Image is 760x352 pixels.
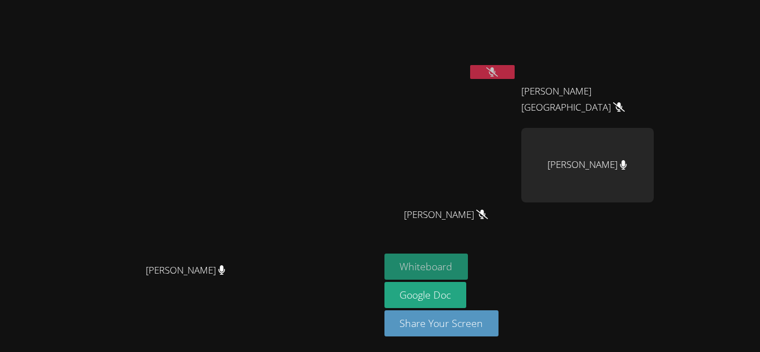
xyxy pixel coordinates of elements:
[384,254,468,280] button: Whiteboard
[521,83,645,116] span: [PERSON_NAME][GEOGRAPHIC_DATA]
[384,310,499,336] button: Share Your Screen
[404,207,488,223] span: [PERSON_NAME]
[146,262,225,279] span: [PERSON_NAME]
[384,282,467,308] a: Google Doc
[521,128,654,202] div: [PERSON_NAME]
